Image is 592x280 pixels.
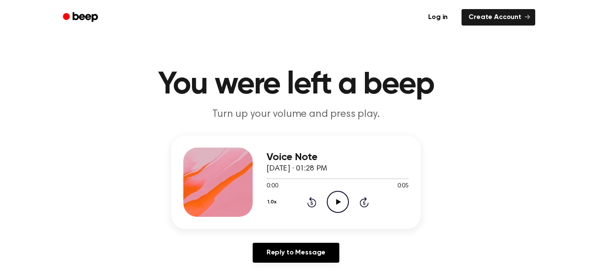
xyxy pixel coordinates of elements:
[74,69,518,100] h1: You were left a beep
[462,9,535,26] a: Create Account
[267,165,327,173] span: [DATE] · 01:28 PM
[253,243,339,263] a: Reply to Message
[57,9,106,26] a: Beep
[267,151,409,163] h3: Voice Note
[130,107,462,122] p: Turn up your volume and press play.
[397,182,409,191] span: 0:05
[267,182,278,191] span: 0:00
[267,195,280,209] button: 1.0x
[420,7,456,27] a: Log in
